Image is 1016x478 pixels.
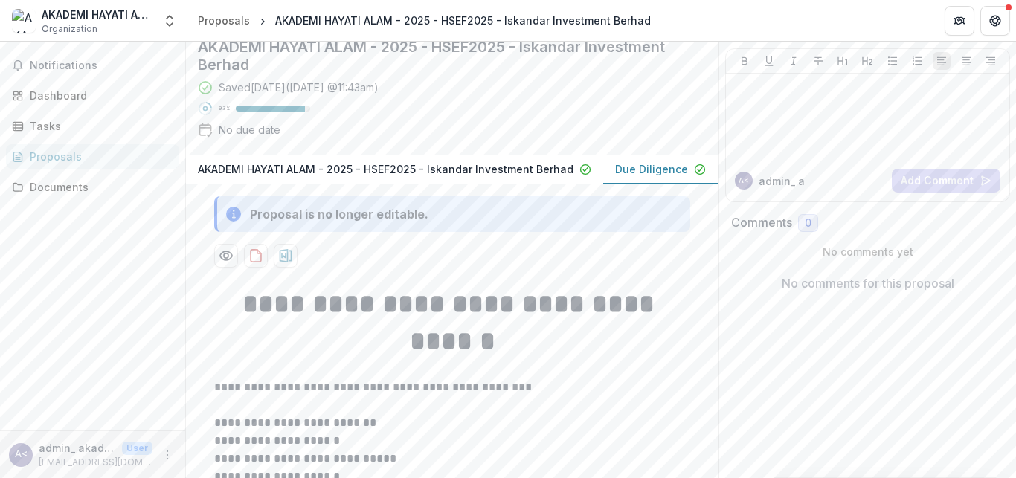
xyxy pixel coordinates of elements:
[198,161,573,177] p: AKADEMI HAYATI ALAM - 2025 - HSEF2025 - Iskandar Investment Berhad
[858,52,876,70] button: Heading 2
[198,38,683,74] h2: AKADEMI HAYATI ALAM - 2025 - HSEF2025 - Iskandar Investment Berhad
[12,9,36,33] img: AKADEMI HAYATI ALAM
[945,6,974,36] button: Partners
[15,450,28,459] div: admin_ akademihayatialam <akademihayatialamadmn@gmail.com>
[219,80,379,95] div: Saved [DATE] ( [DATE] @ 11:43am )
[30,59,173,72] span: Notifications
[250,205,428,223] div: Proposal is no longer editable.
[39,456,152,469] p: [EMAIL_ADDRESS][DOMAIN_NAME]
[6,83,179,108] a: Dashboard
[214,244,238,268] button: Preview 3f427173-e278-4f5d-ac97-5c4a69f97679-1.pdf
[615,161,688,177] p: Due Diligence
[736,52,753,70] button: Bold
[30,88,167,103] div: Dashboard
[42,7,153,22] div: AKADEMI HAYATI ALAM
[244,244,268,268] button: download-proposal
[6,54,179,77] button: Notifications
[30,149,167,164] div: Proposals
[759,173,805,189] p: admin_ a
[30,179,167,195] div: Documents
[6,144,179,169] a: Proposals
[198,13,250,28] div: Proposals
[158,446,176,464] button: More
[782,274,954,292] p: No comments for this proposal
[275,13,651,28] div: AKADEMI HAYATI ALAM - 2025 - HSEF2025 - Iskandar Investment Berhad
[805,217,811,230] span: 0
[908,52,926,70] button: Ordered List
[980,6,1010,36] button: Get Help
[785,52,803,70] button: Italicize
[834,52,852,70] button: Heading 1
[192,10,256,31] a: Proposals
[957,52,975,70] button: Align Center
[731,216,792,230] h2: Comments
[192,10,657,31] nav: breadcrumb
[6,175,179,199] a: Documents
[274,244,298,268] button: download-proposal
[884,52,901,70] button: Bullet List
[892,169,1000,193] button: Add Comment
[760,52,778,70] button: Underline
[219,122,280,138] div: No due date
[982,52,1000,70] button: Align Right
[122,442,152,455] p: User
[30,118,167,134] div: Tasks
[159,6,180,36] button: Open entity switcher
[739,177,749,184] div: admin_ akademihayatialam <akademihayatialamadmn@gmail.com>
[219,103,230,114] p: 93 %
[809,52,827,70] button: Strike
[6,114,179,138] a: Tasks
[933,52,951,70] button: Align Left
[42,22,97,36] span: Organization
[731,244,1004,259] p: No comments yet
[39,440,116,456] p: admin_ akademihayatialam <[EMAIL_ADDRESS][DOMAIN_NAME]>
